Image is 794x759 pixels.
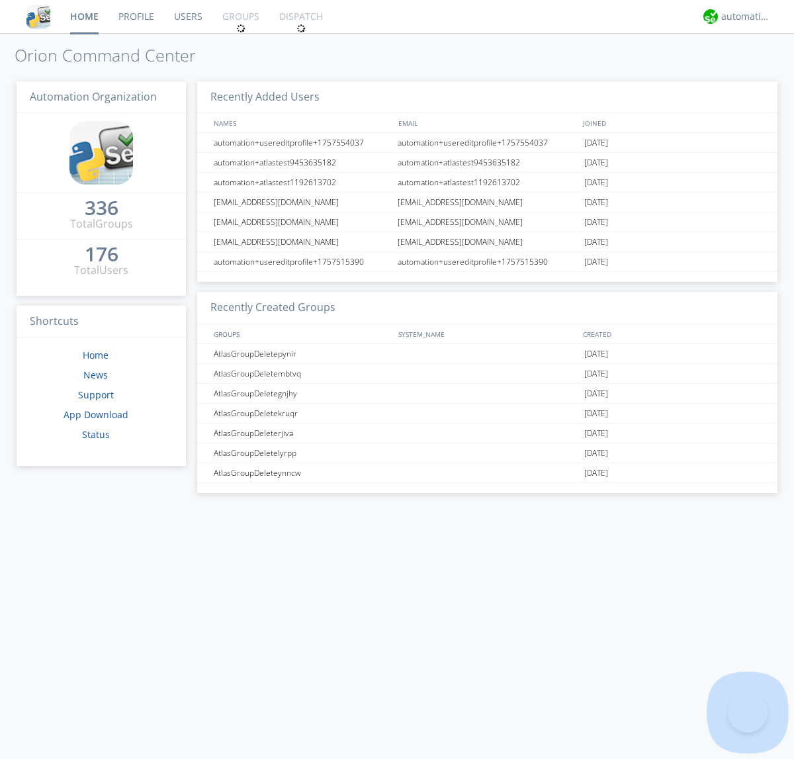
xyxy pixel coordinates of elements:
span: [DATE] [584,424,608,443]
a: Status [82,428,110,441]
a: automation+usereditprofile+1757515390automation+usereditprofile+1757515390[DATE] [197,252,777,272]
span: [DATE] [584,344,608,364]
img: cddb5a64eb264b2086981ab96f4c1ba7 [69,121,133,185]
a: 176 [85,247,118,263]
div: automation+atlastest9453635182 [210,153,394,172]
div: Total Groups [70,216,133,232]
a: automation+usereditprofile+1757554037automation+usereditprofile+1757554037[DATE] [197,133,777,153]
div: [EMAIL_ADDRESS][DOMAIN_NAME] [394,232,581,251]
a: Support [78,388,114,401]
div: AtlasGroupDeletegnjhy [210,384,394,403]
a: AtlasGroupDeletelyrpp[DATE] [197,443,777,463]
a: AtlasGroupDeleterjiva[DATE] [197,424,777,443]
div: AtlasGroupDeletelyrpp [210,443,394,463]
div: GROUPS [210,324,392,343]
iframe: Toggle Customer Support [728,693,768,733]
span: [DATE] [584,173,608,193]
div: [EMAIL_ADDRESS][DOMAIN_NAME] [394,212,581,232]
div: CREATED [580,324,765,343]
div: AtlasGroupDeletekruqr [210,404,394,423]
span: [DATE] [584,133,608,153]
div: [EMAIL_ADDRESS][DOMAIN_NAME] [210,193,394,212]
h3: Recently Created Groups [197,292,777,324]
img: cddb5a64eb264b2086981ab96f4c1ba7 [26,5,50,28]
span: [DATE] [584,212,608,232]
div: [EMAIL_ADDRESS][DOMAIN_NAME] [210,212,394,232]
div: EMAIL [395,113,580,132]
div: AtlasGroupDeletembtvq [210,364,394,383]
div: SYSTEM_NAME [395,324,580,343]
span: [DATE] [584,443,608,463]
a: AtlasGroupDeletekruqr[DATE] [197,404,777,424]
div: automation+atlastest9453635182 [394,153,581,172]
span: [DATE] [584,463,608,483]
a: AtlasGroupDeletepynir[DATE] [197,344,777,364]
span: [DATE] [584,364,608,384]
div: 336 [85,201,118,214]
a: 336 [85,201,118,216]
div: automation+usereditprofile+1757554037 [210,133,394,152]
div: automation+atlastest1192613702 [394,173,581,192]
a: News [83,369,108,381]
a: Home [83,349,109,361]
div: AtlasGroupDeletepynir [210,344,394,363]
span: Automation Organization [30,89,157,104]
img: spin.svg [296,24,306,33]
a: App Download [64,408,128,421]
span: [DATE] [584,384,608,404]
div: automation+usereditprofile+1757515390 [210,252,394,271]
a: [EMAIL_ADDRESS][DOMAIN_NAME][EMAIL_ADDRESS][DOMAIN_NAME][DATE] [197,212,777,232]
a: automation+atlastest9453635182automation+atlastest9453635182[DATE] [197,153,777,173]
a: automation+atlastest1192613702automation+atlastest1192613702[DATE] [197,173,777,193]
h3: Shortcuts [17,306,186,338]
div: automation+usereditprofile+1757515390 [394,252,581,271]
div: automation+atlastest1192613702 [210,173,394,192]
a: AtlasGroupDeletembtvq[DATE] [197,364,777,384]
div: automation+atlas [721,10,771,23]
div: NAMES [210,113,392,132]
div: AtlasGroupDeleterjiva [210,424,394,443]
img: d2d01cd9b4174d08988066c6d424eccd [703,9,718,24]
span: [DATE] [584,232,608,252]
div: [EMAIL_ADDRESS][DOMAIN_NAME] [210,232,394,251]
span: [DATE] [584,252,608,272]
a: [EMAIL_ADDRESS][DOMAIN_NAME][EMAIL_ADDRESS][DOMAIN_NAME][DATE] [197,193,777,212]
span: [DATE] [584,193,608,212]
div: JOINED [580,113,765,132]
div: Total Users [74,263,128,278]
span: [DATE] [584,404,608,424]
a: [EMAIL_ADDRESS][DOMAIN_NAME][EMAIL_ADDRESS][DOMAIN_NAME][DATE] [197,232,777,252]
a: AtlasGroupDeleteynncw[DATE] [197,463,777,483]
div: [EMAIL_ADDRESS][DOMAIN_NAME] [394,193,581,212]
div: AtlasGroupDeleteynncw [210,463,394,482]
div: 176 [85,247,118,261]
img: spin.svg [236,24,245,33]
h3: Recently Added Users [197,81,777,114]
span: [DATE] [584,153,608,173]
div: automation+usereditprofile+1757554037 [394,133,581,152]
a: AtlasGroupDeletegnjhy[DATE] [197,384,777,404]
